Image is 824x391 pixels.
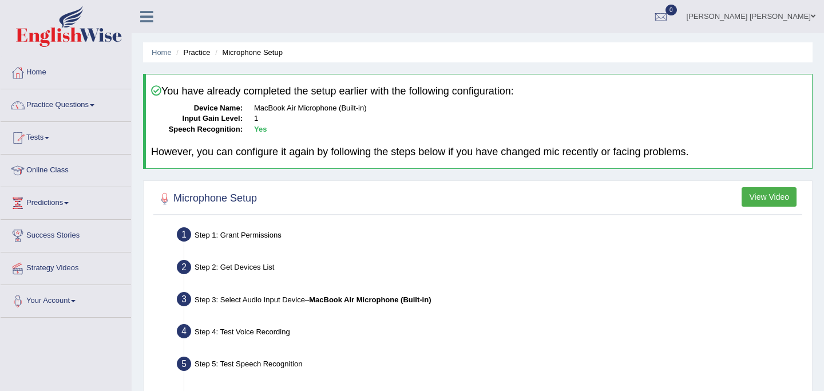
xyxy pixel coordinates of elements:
h4: However, you can configure it again by following the steps below if you have changed mic recently... [151,147,807,158]
h4: You have already completed the setup earlier with the following configuration: [151,85,807,97]
div: Step 4: Test Voice Recording [172,321,807,346]
a: Tests [1,122,131,151]
dt: Device Name: [151,103,243,114]
dt: Speech Recognition: [151,124,243,135]
a: Your Account [1,285,131,314]
a: Practice Questions [1,89,131,118]
div: Step 3: Select Audio Input Device [172,289,807,314]
b: Yes [254,125,267,133]
li: Practice [173,47,210,58]
div: Step 1: Grant Permissions [172,224,807,249]
a: Home [152,48,172,57]
a: Success Stories [1,220,131,248]
h2: Microphone Setup [156,190,257,207]
a: Online Class [1,155,131,183]
div: Step 5: Test Speech Recognition [172,353,807,378]
a: Home [1,57,131,85]
li: Microphone Setup [212,47,283,58]
a: Strategy Videos [1,252,131,281]
button: View Video [742,187,797,207]
dd: MacBook Air Microphone (Built-in) [254,103,807,114]
b: MacBook Air Microphone (Built-in) [309,295,431,304]
dt: Input Gain Level: [151,113,243,124]
span: – [305,295,431,304]
dd: 1 [254,113,807,124]
div: Step 2: Get Devices List [172,256,807,282]
a: Predictions [1,187,131,216]
span: 0 [665,5,677,15]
